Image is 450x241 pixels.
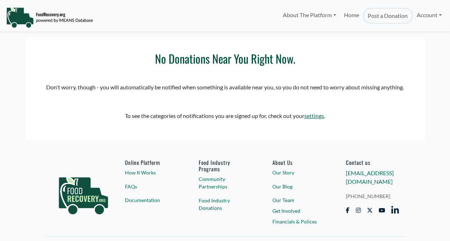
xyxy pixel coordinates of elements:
a: Home [340,8,363,24]
p: Don't worry, though - you will automatically be notified when something is available near you, so... [40,83,411,92]
h6: Food Industry Programs [199,159,252,172]
a: [EMAIL_ADDRESS][DOMAIN_NAME] [346,169,394,185]
a: [PHONE_NUMBER] [346,192,399,200]
a: Our Team [272,196,325,204]
a: Account [413,8,446,22]
a: FAQs [125,183,178,190]
a: Financials & Polices [272,218,325,225]
a: Our Blog [272,183,325,190]
h6: Online Platform [125,159,178,166]
a: Get Involved [272,207,325,215]
p: To see the categories of notifications you are signed up for, check out your . [40,112,411,120]
a: Food Industry Donations [199,197,252,212]
a: How It Works [125,169,178,176]
a: Post a Donation [363,8,412,24]
img: food_recovery_green_logo-76242d7a27de7ed26b67be613a865d9c9037ba317089b267e0515145e5e51427.png [51,159,116,227]
a: Community Partnerships [199,175,252,190]
a: About Us [272,159,325,166]
a: settings [304,112,324,119]
a: Documentation [125,196,178,204]
h6: Contact us [346,159,399,166]
a: About The Platform [279,8,340,22]
a: Our Story [272,169,325,176]
h2: No Donations Near You Right Now. [40,52,411,65]
img: NavigationLogo_FoodRecovery-91c16205cd0af1ed486a0f1a7774a6544ea792ac00100771e7dd3ec7c0e58e41.png [6,7,93,28]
